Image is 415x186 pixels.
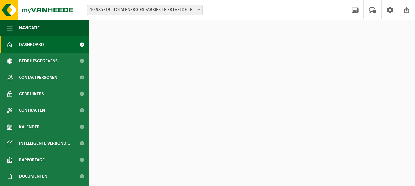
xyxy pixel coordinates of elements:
span: Navigatie [19,20,40,36]
span: Bedrijfsgegevens [19,53,58,69]
span: Gebruikers [19,86,44,102]
span: 10-985719 - TOTALENERGIES-FABRIEK TE ERTVELDE - ERTVELDE [87,5,202,15]
span: Rapportage [19,152,45,168]
span: Contactpersonen [19,69,57,86]
span: Intelligente verbond... [19,135,70,152]
span: Kalender [19,119,40,135]
span: Contracten [19,102,45,119]
span: Documenten [19,168,47,185]
span: 10-985719 - TOTALENERGIES-FABRIEK TE ERTVELDE - ERTVELDE [87,5,203,15]
span: Dashboard [19,36,44,53]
